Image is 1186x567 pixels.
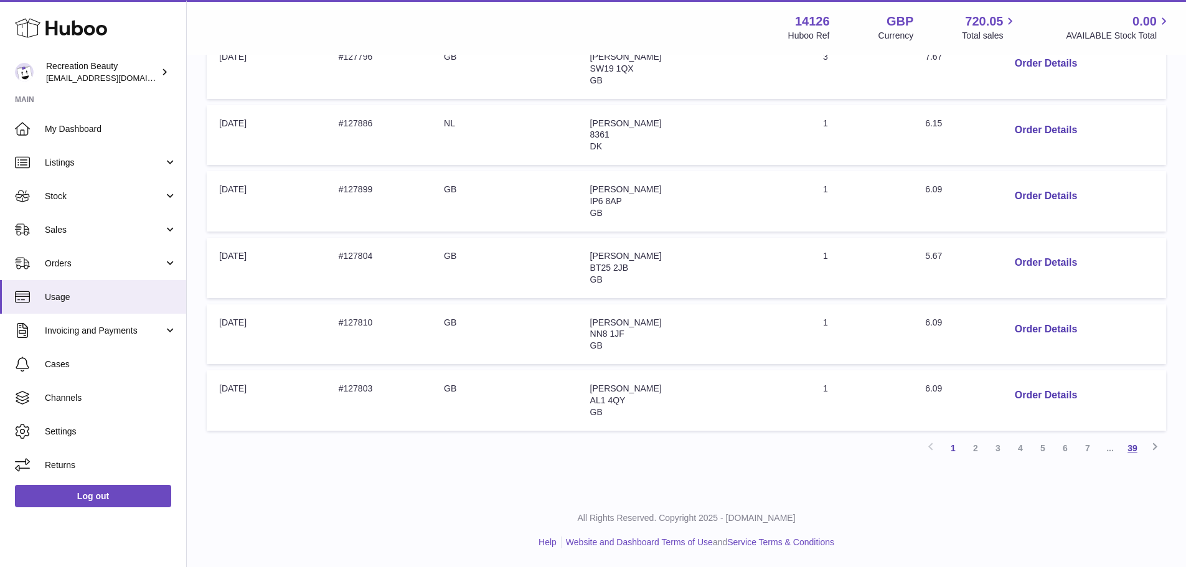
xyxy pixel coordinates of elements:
span: ... [1099,437,1121,459]
span: Usage [45,291,177,303]
span: [PERSON_NAME] [590,383,662,393]
td: 1 [811,171,913,232]
span: [PERSON_NAME] [590,184,662,194]
span: GB [590,274,603,284]
span: [PERSON_NAME] [590,251,662,261]
button: Order Details [1005,118,1087,143]
td: GB [431,238,577,298]
td: [DATE] [207,238,326,298]
button: Order Details [1005,184,1087,209]
img: internalAdmin-14126@internal.huboo.com [15,63,34,82]
span: 6.09 [925,383,942,393]
span: DK [590,141,602,151]
p: All Rights Reserved. Copyright 2025 - [DOMAIN_NAME] [197,512,1176,524]
a: Log out [15,485,171,507]
span: AVAILABLE Stock Total [1066,30,1171,42]
td: GB [431,370,577,431]
a: 1 [942,437,964,459]
a: 4 [1009,437,1032,459]
button: Order Details [1005,383,1087,408]
span: GB [590,208,603,218]
td: #127886 [326,105,431,166]
span: Settings [45,426,177,438]
span: Sales [45,224,164,236]
a: Help [539,537,557,547]
td: #127796 [326,39,431,99]
span: Invoicing and Payments [45,325,164,337]
span: IP6 8AP [590,196,622,206]
span: 8361 [590,129,609,139]
td: [DATE] [207,304,326,365]
span: [EMAIL_ADDRESS][DOMAIN_NAME] [46,73,183,83]
button: Order Details [1005,317,1087,342]
button: Order Details [1005,51,1087,77]
a: 2 [964,437,987,459]
span: [PERSON_NAME] [590,118,662,128]
a: 720.05 Total sales [962,13,1017,42]
div: Recreation Beauty [46,60,158,84]
span: GB [590,407,603,417]
span: Returns [45,459,177,471]
a: Website and Dashboard Terms of Use [566,537,713,547]
span: Total sales [962,30,1017,42]
div: Currency [878,30,914,42]
span: Listings [45,157,164,169]
td: 1 [811,105,913,166]
td: GB [431,304,577,365]
td: 3 [811,39,913,99]
button: Order Details [1005,250,1087,276]
td: NL [431,105,577,166]
span: 7.67 [925,52,942,62]
span: GB [590,340,603,350]
span: 6.15 [925,118,942,128]
td: GB [431,39,577,99]
span: 0.00 [1132,13,1157,30]
span: 5.67 [925,251,942,261]
a: 7 [1076,437,1099,459]
td: [DATE] [207,370,326,431]
li: and [562,537,834,548]
span: Orders [45,258,164,269]
span: GB [590,75,603,85]
span: [PERSON_NAME] [590,317,662,327]
td: #127810 [326,304,431,365]
td: 1 [811,370,913,431]
td: [DATE] [207,39,326,99]
td: 1 [811,238,913,298]
td: [DATE] [207,171,326,232]
span: 720.05 [965,13,1003,30]
a: 5 [1032,437,1054,459]
span: AL1 4QY [590,395,626,405]
span: NN8 1JF [590,329,624,339]
span: My Dashboard [45,123,177,135]
a: 39 [1121,437,1144,459]
span: SW19 1QX [590,63,634,73]
a: 0.00 AVAILABLE Stock Total [1066,13,1171,42]
td: #127804 [326,238,431,298]
span: BT25 2JB [590,263,628,273]
td: GB [431,171,577,232]
a: Service Terms & Conditions [727,537,834,547]
span: Cases [45,358,177,370]
span: 6.09 [925,184,942,194]
span: 6.09 [925,317,942,327]
td: 1 [811,304,913,365]
span: Channels [45,392,177,404]
a: 6 [1054,437,1076,459]
div: Huboo Ref [788,30,830,42]
td: #127803 [326,370,431,431]
span: Stock [45,190,164,202]
span: [PERSON_NAME] [590,52,662,62]
td: [DATE] [207,105,326,166]
a: 3 [987,437,1009,459]
td: #127899 [326,171,431,232]
strong: 14126 [795,13,830,30]
strong: GBP [887,13,913,30]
